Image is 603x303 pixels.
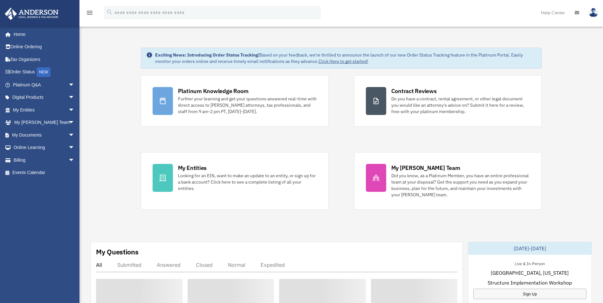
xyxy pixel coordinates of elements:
[117,262,141,268] div: Submitted
[391,164,460,172] div: My [PERSON_NAME] Team
[3,8,60,20] img: Anderson Advisors Platinum Portal
[4,28,81,41] a: Home
[178,172,317,192] div: Looking for an EIN, want to make an update to an entity, or sign up for a bank account? Click her...
[141,75,329,127] a: Platinum Knowledge Room Further your learning and get your questions answered real-time with dire...
[141,152,329,210] a: My Entities Looking for an EIN, want to make an update to an entity, or sign up for a bank accoun...
[4,166,84,179] a: Events Calendar
[319,58,368,64] a: Click Here to get started!
[157,262,181,268] div: Answered
[68,129,81,142] span: arrow_drop_down
[196,262,213,268] div: Closed
[4,78,84,91] a: Platinum Q&Aarrow_drop_down
[4,154,84,166] a: Billingarrow_drop_down
[391,172,530,198] div: Did you know, as a Platinum Member, you have an entire professional team at your disposal? Get th...
[68,78,81,91] span: arrow_drop_down
[491,269,569,277] span: [GEOGRAPHIC_DATA], [US_STATE]
[68,91,81,104] span: arrow_drop_down
[155,52,537,64] div: Based on your feedback, we're thrilled to announce the launch of our new Order Status Tracking fe...
[86,11,93,17] a: menu
[68,141,81,154] span: arrow_drop_down
[4,41,84,53] a: Online Ordering
[228,262,245,268] div: Normal
[178,164,207,172] div: My Entities
[178,96,317,115] div: Further your learning and get your questions answered real-time with direct access to [PERSON_NAM...
[354,152,542,210] a: My [PERSON_NAME] Team Did you know, as a Platinum Member, you have an entire professional team at...
[473,289,586,299] a: Sign Up
[4,116,84,129] a: My [PERSON_NAME] Teamarrow_drop_down
[96,262,102,268] div: All
[354,75,542,127] a: Contract Reviews Do you have a contract, rental agreement, or other legal document you would like...
[4,66,84,79] a: Order StatusNEW
[178,87,249,95] div: Platinum Knowledge Room
[155,52,259,58] strong: Exciting News: Introducing Order Status Tracking!
[68,116,81,129] span: arrow_drop_down
[68,154,81,167] span: arrow_drop_down
[106,9,113,16] i: search
[68,104,81,117] span: arrow_drop_down
[4,53,84,66] a: Tax Organizers
[37,67,51,77] div: NEW
[4,129,84,141] a: My Documentsarrow_drop_down
[391,87,437,95] div: Contract Reviews
[96,247,139,257] div: My Questions
[86,9,93,17] i: menu
[4,104,84,116] a: My Entitiesarrow_drop_down
[488,279,572,286] span: Structure Implementation Workshop
[468,242,592,255] div: [DATE]-[DATE]
[4,141,84,154] a: Online Learningarrow_drop_down
[4,91,84,104] a: Digital Productsarrow_drop_down
[510,260,550,266] div: Live & In-Person
[261,262,285,268] div: Expedited
[391,96,530,115] div: Do you have a contract, rental agreement, or other legal document you would like an attorney's ad...
[589,8,598,17] img: User Pic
